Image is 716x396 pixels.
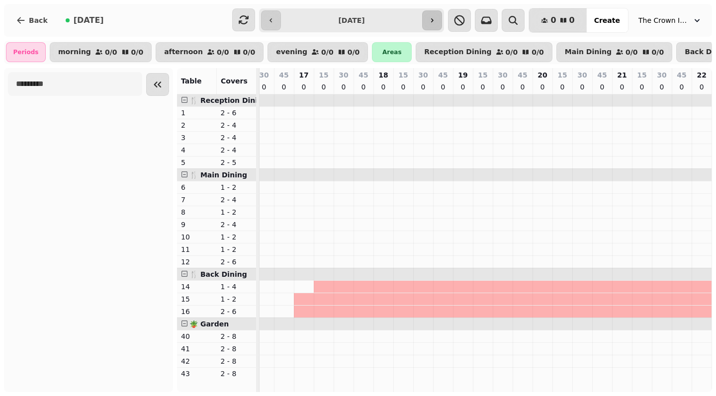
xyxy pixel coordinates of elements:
p: 2 - 4 [221,220,253,230]
p: 0 [558,82,566,92]
p: 2 - 5 [221,158,253,167]
p: 0 / 0 [217,49,229,56]
p: 0 / 0 [131,49,144,56]
span: Covers [221,77,248,85]
p: 41 [181,344,213,354]
p: 0 [399,82,407,92]
p: 1 - 4 [221,282,253,292]
p: 30 [577,70,587,80]
p: 6 [181,182,213,192]
p: 1 - 2 [221,207,253,217]
p: 2 - 8 [221,331,253,341]
p: 30 [657,70,666,80]
p: 1 - 2 [221,244,253,254]
p: 14 [181,282,213,292]
p: 45 [597,70,607,80]
span: 🍴 Back Dining [189,270,247,278]
p: 1 - 2 [221,182,253,192]
button: [DATE] [58,8,112,32]
p: 0 [678,82,686,92]
p: 3 [181,133,213,143]
p: 30 [259,70,268,80]
p: Reception Dining [424,48,491,56]
p: 15 [557,70,567,80]
button: 00 [529,8,586,32]
p: evening [276,48,307,56]
span: Table [181,77,202,85]
p: 2 - 4 [221,195,253,205]
p: 0 [538,82,546,92]
button: Main Dining0/00/0 [556,42,672,62]
p: 0 [638,82,646,92]
p: 0 [459,82,467,92]
p: 4 [181,145,213,155]
button: Collapse sidebar [146,73,169,96]
button: Back [8,8,56,32]
p: 30 [339,70,348,80]
p: 0 / 0 [243,49,256,56]
p: 1 - 2 [221,232,253,242]
p: 0 [658,82,666,92]
p: 22 [697,70,707,80]
iframe: Chat Widget [666,348,716,396]
p: 2 [181,120,213,130]
p: 19 [458,70,467,80]
p: 0 [320,82,328,92]
span: 0 [569,16,575,24]
p: 0 [698,82,706,92]
p: 0 / 0 [652,49,664,56]
span: The Crown Inn [638,15,688,25]
p: 2 - 8 [221,344,253,354]
p: Main Dining [565,48,612,56]
p: 30 [498,70,507,80]
p: 0 [280,82,288,92]
p: 1 [181,108,213,118]
p: 0 [419,82,427,92]
p: 45 [279,70,288,80]
p: 16 [181,307,213,317]
button: morning0/00/0 [50,42,152,62]
p: morning [58,48,91,56]
p: 2 - 8 [221,369,253,379]
p: 7 [181,195,213,205]
p: 8 [181,207,213,217]
button: Reception Dining0/00/0 [416,42,552,62]
p: 0 [359,82,367,92]
p: 15 [398,70,408,80]
p: 5 [181,158,213,167]
p: 1 - 2 [221,294,253,304]
span: [DATE] [74,16,104,24]
p: 0 / 0 [532,49,544,56]
p: 18 [378,70,388,80]
div: Periods [6,42,46,62]
p: 12 [181,257,213,267]
p: 17 [299,70,308,80]
p: 0 [260,82,268,92]
p: 40 [181,331,213,341]
p: 2 - 4 [221,145,253,155]
button: afternoon0/00/0 [156,42,264,62]
p: 0 / 0 [626,49,638,56]
p: 2 - 4 [221,120,253,130]
p: 15 [637,70,646,80]
span: 🍴 Main Dining [189,171,247,179]
p: 0 [618,82,626,92]
p: 2 - 6 [221,307,253,317]
p: 0 / 0 [506,49,518,56]
p: 45 [358,70,368,80]
p: 10 [181,232,213,242]
span: 🪴 Garden [189,320,229,328]
p: 45 [438,70,447,80]
span: Create [594,17,620,24]
p: 2 - 6 [221,257,253,267]
p: 21 [617,70,626,80]
p: 15 [319,70,328,80]
p: 0 [479,82,487,92]
p: 0 [598,82,606,92]
p: 0 [300,82,308,92]
p: 0 / 0 [105,49,117,56]
p: 0 / 0 [348,49,360,56]
p: afternoon [164,48,203,56]
p: 0 [499,82,507,92]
